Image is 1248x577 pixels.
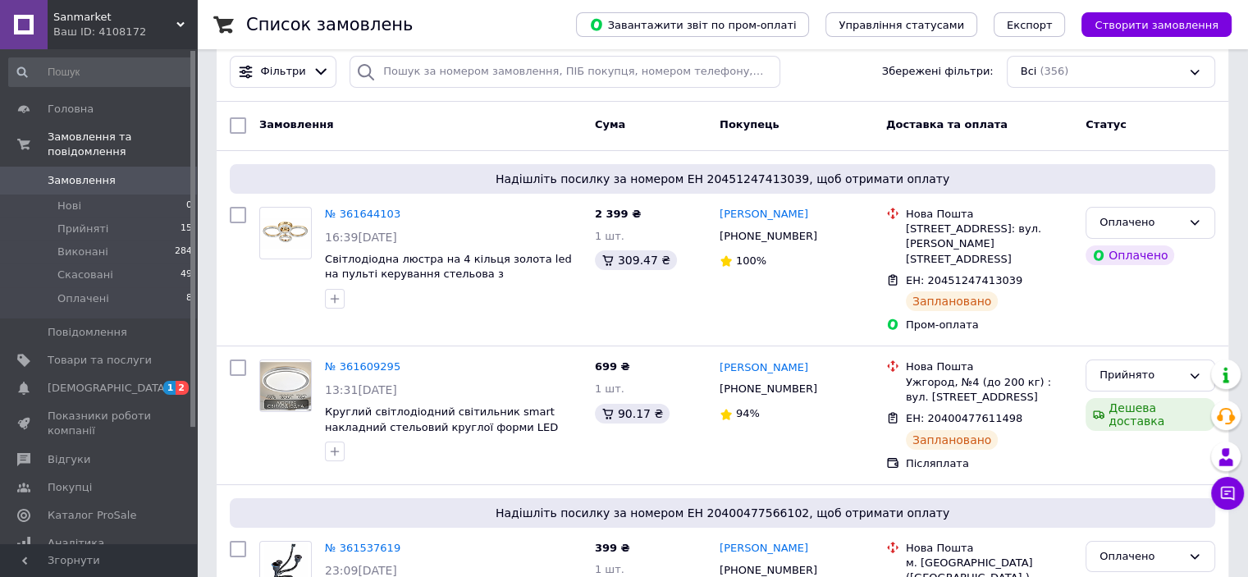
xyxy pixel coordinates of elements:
[48,508,136,523] span: Каталог ProSale
[595,118,625,131] span: Cума
[595,542,630,554] span: 399 ₴
[57,245,108,259] span: Виконані
[720,118,779,131] span: Покупець
[1086,245,1174,265] div: Оплачено
[595,563,624,575] span: 1 шт.
[1099,367,1182,384] div: Прийнято
[1021,64,1037,80] span: Всі
[57,199,81,213] span: Нові
[1095,19,1218,31] span: Створити замовлення
[48,381,169,396] span: [DEMOGRAPHIC_DATA]
[186,291,192,306] span: 8
[906,412,1022,424] span: ЕН: 20400477611498
[720,207,808,222] a: [PERSON_NAME]
[1211,477,1244,510] button: Чат з покупцем
[48,452,90,467] span: Відгуки
[906,274,1022,286] span: ЕН: 20451247413039
[576,12,809,37] button: Завантажити звіт по пром-оплаті
[48,102,94,117] span: Головна
[736,407,760,419] span: 94%
[325,208,400,220] a: № 361644103
[163,381,176,395] span: 1
[57,291,109,306] span: Оплачені
[325,253,572,295] a: Світлодіодна люстра на 4 кільця золота led на пульті керування стельова з регулюванням яскравості...
[906,456,1072,471] div: Післяплата
[350,56,780,88] input: Пошук за номером замовлення, ПІБ покупця, номером телефону, Email, номером накладної
[48,536,104,551] span: Аналітика
[48,480,92,495] span: Покупці
[1081,12,1232,37] button: Створити замовлення
[716,378,821,400] div: [PHONE_NUMBER]
[48,173,116,188] span: Замовлення
[325,564,397,577] span: 23:09[DATE]
[8,57,194,87] input: Пошук
[906,207,1072,222] div: Нова Пошта
[595,230,624,242] span: 1 шт.
[595,360,630,373] span: 699 ₴
[1086,118,1127,131] span: Статус
[53,25,197,39] div: Ваш ID: 4108172
[175,245,192,259] span: 284
[325,231,397,244] span: 16:39[DATE]
[1040,65,1068,77] span: (356)
[1065,18,1232,30] a: Створити замовлення
[1007,19,1053,31] span: Експорт
[886,118,1008,131] span: Доставка та оплата
[736,254,766,267] span: 100%
[246,15,413,34] h1: Список замовлень
[48,409,152,438] span: Показники роботи компанії
[57,222,108,236] span: Прийняті
[882,64,994,80] span: Збережені фільтри:
[595,208,641,220] span: 2 399 ₴
[906,541,1072,556] div: Нова Пошта
[48,325,127,340] span: Повідомлення
[260,218,311,248] img: Фото товару
[906,318,1072,332] div: Пром-оплата
[595,382,624,395] span: 1 шт.
[906,375,1072,405] div: Ужгород, №4 (до 200 кг) : вул. [STREET_ADDRESS]
[716,226,821,247] div: [PHONE_NUMBER]
[325,542,400,554] a: № 361537619
[589,17,796,32] span: Завантажити звіт по пром-оплаті
[236,505,1209,521] span: Надішліть посилку за номером ЕН 20400477566102, щоб отримати оплату
[259,207,312,259] a: Фото товару
[1099,548,1182,566] div: Оплачено
[176,381,189,395] span: 2
[259,359,312,412] a: Фото товару
[1086,398,1215,431] div: Дешева доставка
[259,118,333,131] span: Замовлення
[720,360,808,376] a: [PERSON_NAME]
[906,359,1072,374] div: Нова Пошта
[181,268,192,282] span: 49
[994,12,1066,37] button: Експорт
[325,383,397,396] span: 13:31[DATE]
[57,268,113,282] span: Скасовані
[906,222,1072,267] div: [STREET_ADDRESS]: вул. [PERSON_NAME][STREET_ADDRESS]
[325,360,400,373] a: № 361609295
[825,12,977,37] button: Управління статусами
[53,10,176,25] span: Sanmarket
[595,404,670,424] div: 90.17 ₴
[48,353,152,368] span: Товари та послуги
[720,541,808,556] a: [PERSON_NAME]
[595,250,677,270] div: 309.47 ₴
[186,199,192,213] span: 0
[181,222,192,236] span: 15
[906,291,999,311] div: Заплановано
[260,362,311,410] img: Фото товару
[48,130,197,159] span: Замовлення та повідомлення
[325,405,558,448] a: Круглий світлодіодний світильник smart накладний стельовий круглої форми LED люстра смарт led 470...
[1099,214,1182,231] div: Оплачено
[906,430,999,450] div: Заплановано
[261,64,306,80] span: Фільтри
[839,19,964,31] span: Управління статусами
[236,171,1209,187] span: Надішліть посилку за номером ЕН 20451247413039, щоб отримати оплату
